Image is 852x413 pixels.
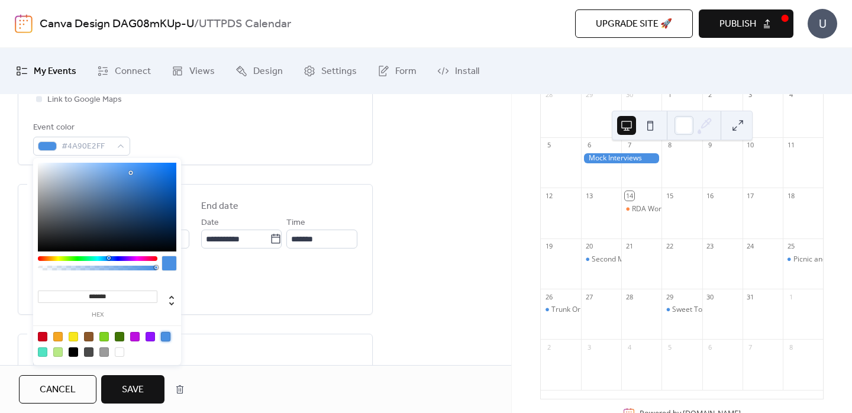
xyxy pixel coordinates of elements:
[746,343,755,351] div: 7
[665,343,674,351] div: 5
[84,332,93,341] div: #8B572A
[53,332,63,341] div: #F5A623
[101,375,164,404] button: Save
[665,292,674,301] div: 29
[625,91,634,99] div: 30
[321,62,357,81] span: Settings
[746,292,755,301] div: 31
[201,199,238,214] div: End date
[99,347,109,357] div: #9B9B9B
[585,343,593,351] div: 3
[199,13,291,36] b: UTTPDS Calendar
[786,191,795,200] div: 18
[665,91,674,99] div: 1
[163,53,224,89] a: Views
[295,53,366,89] a: Settings
[625,141,634,150] div: 7
[84,347,93,357] div: #4A4A4A
[541,305,581,315] div: Trunk Or Treat
[596,17,672,31] span: Upgrade site 🚀
[544,141,553,150] div: 5
[395,62,417,81] span: Form
[428,53,488,89] a: Install
[585,91,593,99] div: 29
[585,191,593,200] div: 13
[585,141,593,150] div: 6
[746,91,755,99] div: 3
[38,312,157,318] label: hex
[53,347,63,357] div: #B8E986
[808,9,837,38] div: U
[544,343,553,351] div: 2
[455,62,479,81] span: Install
[146,332,155,341] div: #9013FE
[575,9,693,38] button: Upgrade site 🚀
[544,242,553,251] div: 19
[19,375,96,404] a: Cancel
[706,343,715,351] div: 6
[544,292,553,301] div: 26
[625,191,634,200] div: 14
[33,121,128,135] div: Event color
[706,191,715,200] div: 16
[34,62,76,81] span: My Events
[786,242,795,251] div: 25
[253,62,283,81] span: Design
[581,153,661,163] div: Mock Interviews
[130,332,140,341] div: #BD10E0
[746,141,755,150] div: 10
[544,91,553,99] div: 28
[161,332,170,341] div: #4A90E2
[786,91,795,99] div: 4
[38,332,47,341] div: #D0021B
[69,347,78,357] div: #000000
[15,14,33,33] img: logo
[7,53,85,89] a: My Events
[88,53,160,89] a: Connect
[625,292,634,301] div: 28
[189,62,215,81] span: Views
[201,216,219,230] span: Date
[115,332,124,341] div: #417505
[62,140,111,154] span: #4A90E2FF
[786,343,795,351] div: 8
[706,141,715,150] div: 9
[665,141,674,150] div: 8
[69,332,78,341] div: #F8E71C
[746,242,755,251] div: 24
[544,191,553,200] div: 12
[592,254,645,264] div: Second Meeting
[783,254,823,264] div: Picnic and Pickleball
[40,383,76,397] span: Cancel
[369,53,425,89] a: Form
[661,305,702,315] div: Sweet Tooth Sale
[699,9,793,38] button: Publish
[227,53,292,89] a: Design
[786,292,795,301] div: 1
[194,13,199,36] b: /
[115,347,124,357] div: #FFFFFF
[746,191,755,200] div: 17
[665,191,674,200] div: 15
[625,242,634,251] div: 21
[786,141,795,150] div: 11
[115,62,151,81] span: Connect
[99,332,109,341] div: #7ED321
[706,91,715,99] div: 2
[286,216,305,230] span: Time
[122,383,144,397] span: Save
[585,242,593,251] div: 20
[665,242,674,251] div: 22
[672,305,729,315] div: Sweet Tooth Sale
[585,292,593,301] div: 27
[625,343,634,351] div: 4
[581,254,621,264] div: Second Meeting
[551,305,600,315] div: Trunk Or Treat
[621,204,661,214] div: RDA Workshop #1
[706,292,715,301] div: 30
[40,13,194,36] a: Canva Design DAG08mKUp-U
[706,242,715,251] div: 23
[47,93,122,107] span: Link to Google Maps
[719,17,756,31] span: Publish
[632,204,692,214] div: RDA Workshop #1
